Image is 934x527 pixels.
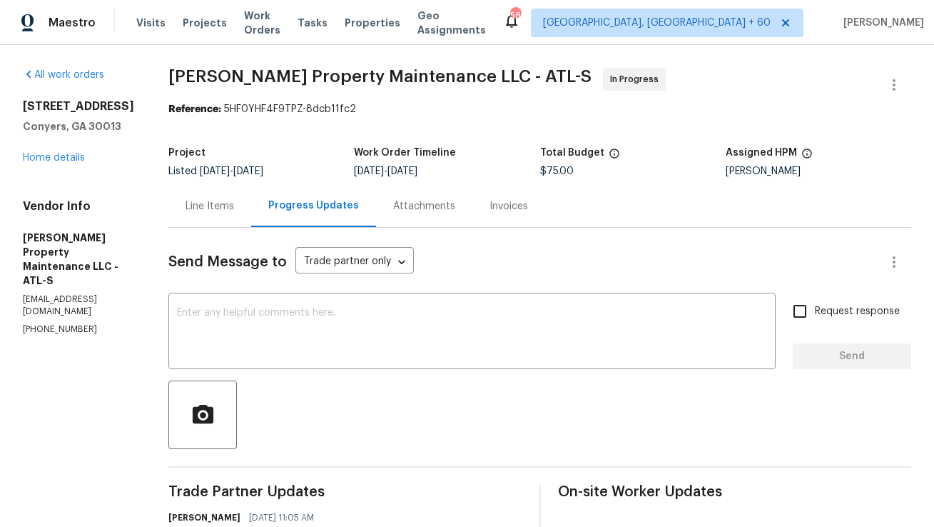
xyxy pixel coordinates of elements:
span: - [200,166,263,176]
p: [PHONE_NUMBER] [23,323,134,336]
span: On-site Worker Updates [558,485,912,499]
h5: Conyers, GA 30013 [23,119,134,134]
span: [PERSON_NAME] [838,16,924,30]
span: [DATE] 11:05 AM [249,511,314,525]
span: [DATE] [200,166,230,176]
span: Maestro [49,16,96,30]
span: Work Orders [244,9,280,37]
span: Geo Assignments [417,9,486,37]
div: 5HF0YHF4F9TPZ-8dcb11fc2 [168,102,911,116]
span: [GEOGRAPHIC_DATA], [GEOGRAPHIC_DATA] + 60 [543,16,771,30]
span: [DATE] [233,166,263,176]
div: Attachments [393,199,455,214]
span: Request response [815,304,900,319]
span: [PERSON_NAME] Property Maintenance LLC - ATL-S [168,68,592,85]
div: 586 [510,9,520,23]
span: Projects [183,16,227,30]
a: Home details [23,153,85,163]
h4: Vendor Info [23,199,134,214]
div: Trade partner only [295,251,414,274]
span: Listed [168,166,263,176]
div: [PERSON_NAME] [726,166,911,176]
span: - [354,166,417,176]
a: All work orders [23,70,104,80]
span: Properties [345,16,400,30]
span: The hpm assigned to this work order. [801,148,813,166]
span: In Progress [610,72,664,86]
span: $75.00 [540,166,574,176]
h5: Work Order Timeline [354,148,456,158]
h5: [PERSON_NAME] Property Maintenance LLC - ATL-S [23,231,134,288]
p: [EMAIL_ADDRESS][DOMAIN_NAME] [23,293,134,318]
h5: Project [168,148,205,158]
h5: Total Budget [540,148,604,158]
span: Send Message to [168,255,287,269]
span: Trade Partner Updates [168,485,522,499]
div: Progress Updates [268,199,359,213]
h6: [PERSON_NAME] [168,511,240,525]
h5: Assigned HPM [726,148,797,158]
b: Reference: [168,104,221,114]
span: The total cost of line items that have been proposed by Opendoor. This sum includes line items th... [609,148,620,166]
span: Tasks [298,18,328,28]
span: [DATE] [354,166,384,176]
div: Invoices [489,199,528,214]
div: Line Items [186,199,234,214]
span: [DATE] [387,166,417,176]
h2: [STREET_ADDRESS] [23,99,134,114]
span: Visits [136,16,166,30]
